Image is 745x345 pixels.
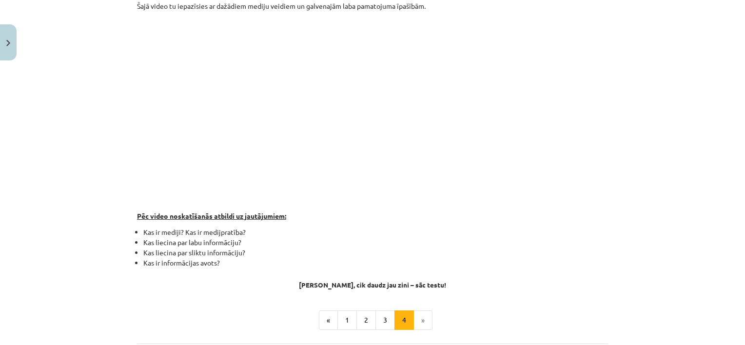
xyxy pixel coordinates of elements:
[6,40,10,46] img: icon-close-lesson-0947bae3869378f0d4975bcd49f059093ad1ed9edebbc8119c70593378902aed.svg
[137,211,286,220] strong: Pēc video noskatīšanās atbildi uz jautājumiem:
[143,237,608,248] li: Kas liecina par labu informāciju?
[143,248,608,258] li: Kas liecina par sliktu informāciju?
[137,310,608,330] nav: Page navigation example
[375,310,395,330] button: 3
[337,310,357,330] button: 1
[319,310,338,330] button: «
[143,258,608,268] li: Kas ir informācijas avots?
[356,310,376,330] button: 2
[143,227,608,237] li: Kas ir mediji? Kas ir medijpratība?
[394,310,414,330] button: 4
[299,280,446,289] strong: [PERSON_NAME], cik daudz jau zini – sāc testu!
